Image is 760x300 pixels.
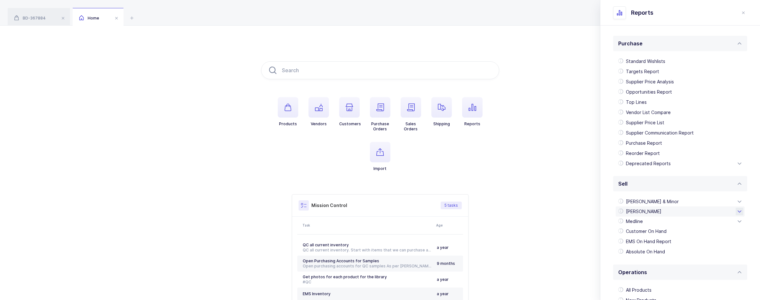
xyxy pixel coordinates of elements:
[616,97,745,107] div: Top Lines
[616,107,745,118] div: Vendor List Compare
[462,97,483,127] button: Reports
[437,261,455,266] span: 9 months
[436,223,461,228] div: Age
[616,247,745,257] div: Absolute On Hand
[616,118,745,128] div: Supplier Price List
[308,97,329,127] button: Vendors
[303,258,379,263] span: Open Purchasing Accounts for Samples
[616,285,745,295] div: All Products
[444,203,458,208] span: 5 tasks
[261,61,499,79] input: Search
[616,148,745,158] div: Reorder Report
[616,206,745,217] div: [PERSON_NAME]
[401,97,421,132] button: SalesOrders
[613,265,747,280] div: Operations
[616,226,745,236] div: Customer On Hand
[370,97,390,132] button: PurchaseOrders
[616,196,745,207] div: [PERSON_NAME] & Minor
[437,277,449,282] span: a year
[616,216,745,227] div: Medline
[431,97,452,127] button: Shipping
[613,191,747,262] div: Sell
[303,291,331,296] span: EMS Inventory
[616,138,745,148] div: Purchase Report
[631,9,653,17] span: Reports
[616,158,745,169] div: Deprecated Reports
[437,291,449,296] span: a year
[740,9,747,17] button: close drawer
[303,280,432,285] div: #QC
[613,176,747,191] div: Sell
[14,16,46,20] span: BD-367884
[278,97,298,127] button: Products
[616,56,745,66] div: Standard Wishlists
[437,245,449,250] span: a year
[302,223,432,228] div: Task
[303,242,349,247] span: QC all current inventory
[616,236,745,247] div: EMS On Hand Report
[311,202,347,209] h3: Mission Control
[303,274,387,279] span: Get photos for each product for the library
[616,87,745,97] div: Opportunities Report
[616,77,745,87] div: Supplier Price Analysis
[616,128,745,138] div: Supplier Communication Report
[79,16,99,20] span: Home
[303,248,432,253] div: QC all current inventory. Start with items that we can purchase a sample from Schein. #[GEOGRAPHI...
[303,264,432,269] div: Open purchasing accounts for QC samples As per [PERSON_NAME], we had an account with [PERSON_NAME...
[613,51,747,173] div: Purchase
[616,66,745,77] div: Targets Report
[613,36,747,51] div: Purchase
[339,97,361,127] button: Customers
[370,142,390,171] button: Import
